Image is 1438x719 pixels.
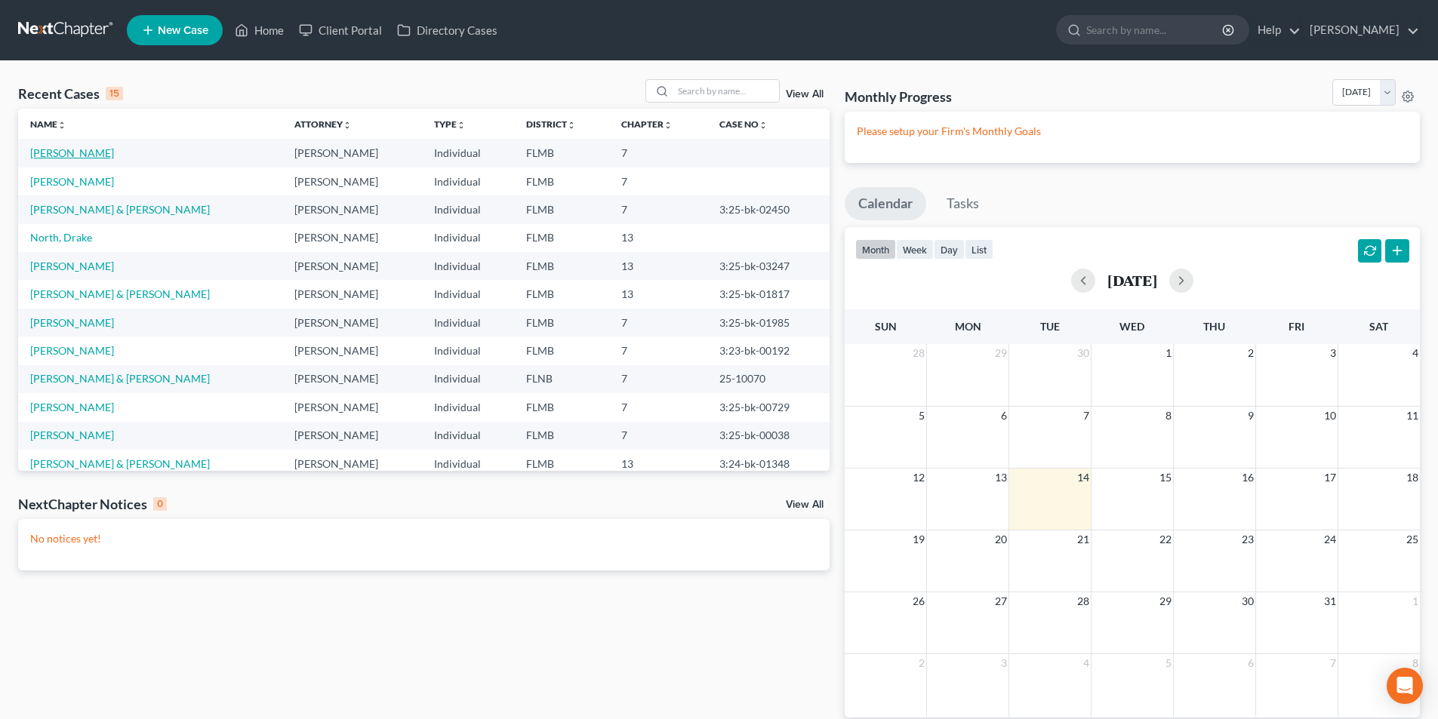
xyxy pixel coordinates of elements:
span: 15 [1158,469,1173,487]
td: [PERSON_NAME] [282,336,422,364]
a: [PERSON_NAME] [30,175,114,188]
a: [PERSON_NAME] [30,429,114,441]
td: FLMB [514,195,610,223]
td: Individual [422,139,514,167]
td: FLMB [514,309,610,336]
a: [PERSON_NAME] [30,401,114,413]
td: FLMB [514,167,610,195]
span: 31 [1323,592,1338,610]
td: Individual [422,280,514,308]
a: North, Drake [30,231,92,244]
td: 7 [609,365,707,393]
td: 7 [609,139,707,167]
td: [PERSON_NAME] [282,393,422,421]
span: 29 [1158,592,1173,610]
i: unfold_more [567,121,576,130]
a: Districtunfold_more [526,118,576,130]
td: Individual [422,309,514,336]
a: [PERSON_NAME] & [PERSON_NAME] [30,372,210,385]
span: 18 [1405,469,1420,487]
a: Nameunfold_more [30,118,66,130]
td: 7 [609,309,707,336]
td: FLMB [514,224,610,252]
td: [PERSON_NAME] [282,139,422,167]
span: Thu [1203,320,1225,333]
div: 15 [106,87,123,100]
td: [PERSON_NAME] [282,422,422,450]
span: 22 [1158,530,1173,548]
td: 7 [609,336,707,364]
button: day [934,239,965,260]
td: 3:24-bk-01348 [707,450,830,478]
a: [PERSON_NAME] [30,260,114,272]
span: Tue [1040,320,1060,333]
span: 24 [1323,530,1338,548]
a: Case Nounfold_more [719,118,768,130]
i: unfold_more [759,121,768,130]
a: [PERSON_NAME] & [PERSON_NAME] [30,203,210,216]
div: 0 [153,497,167,511]
td: FLMB [514,393,610,421]
td: 13 [609,224,707,252]
a: Attorneyunfold_more [294,118,352,130]
td: [PERSON_NAME] [282,365,422,393]
td: Individual [422,224,514,252]
input: Search by name... [1086,16,1224,44]
td: Individual [422,252,514,280]
span: 21 [1076,530,1091,548]
input: Search by name... [673,80,779,102]
td: [PERSON_NAME] [282,224,422,252]
td: 7 [609,422,707,450]
td: Individual [422,365,514,393]
td: FLNB [514,365,610,393]
span: 4 [1082,654,1091,672]
i: unfold_more [457,121,466,130]
td: 3:25-bk-01985 [707,309,830,336]
span: 30 [1076,344,1091,362]
span: 16 [1240,469,1255,487]
div: Open Intercom Messenger [1387,668,1423,704]
td: 3:25-bk-00038 [707,422,830,450]
span: 19 [911,530,926,548]
td: FLMB [514,422,610,450]
span: Wed [1119,320,1144,333]
a: [PERSON_NAME] & [PERSON_NAME] [30,287,210,300]
span: 7 [1082,407,1091,425]
td: Individual [422,422,514,450]
span: 25 [1405,530,1420,548]
p: No notices yet! [30,531,818,546]
td: FLMB [514,450,610,478]
span: 8 [1164,407,1173,425]
span: 14 [1076,469,1091,487]
td: FLMB [514,252,610,280]
p: Please setup your Firm's Monthly Goals [857,124,1408,139]
button: week [896,239,934,260]
td: [PERSON_NAME] [282,195,422,223]
span: 12 [911,469,926,487]
span: 5 [917,407,926,425]
span: 6 [999,407,1008,425]
td: [PERSON_NAME] [282,309,422,336]
a: Home [227,17,291,44]
td: 7 [609,195,707,223]
span: Sat [1369,320,1388,333]
span: 13 [993,469,1008,487]
span: 20 [993,530,1008,548]
span: 7 [1329,654,1338,672]
td: 3:25-bk-02450 [707,195,830,223]
span: 28 [1076,592,1091,610]
td: [PERSON_NAME] [282,167,422,195]
span: New Case [158,25,208,36]
a: Typeunfold_more [434,118,466,130]
span: 28 [911,344,926,362]
span: 8 [1411,654,1420,672]
span: Fri [1289,320,1304,333]
span: 3 [999,654,1008,672]
a: Directory Cases [390,17,505,44]
a: View All [786,499,824,510]
td: 3:25-bk-03247 [707,252,830,280]
td: [PERSON_NAME] [282,280,422,308]
td: 3:25-bk-01817 [707,280,830,308]
a: View All [786,89,824,100]
a: [PERSON_NAME] [30,146,114,159]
